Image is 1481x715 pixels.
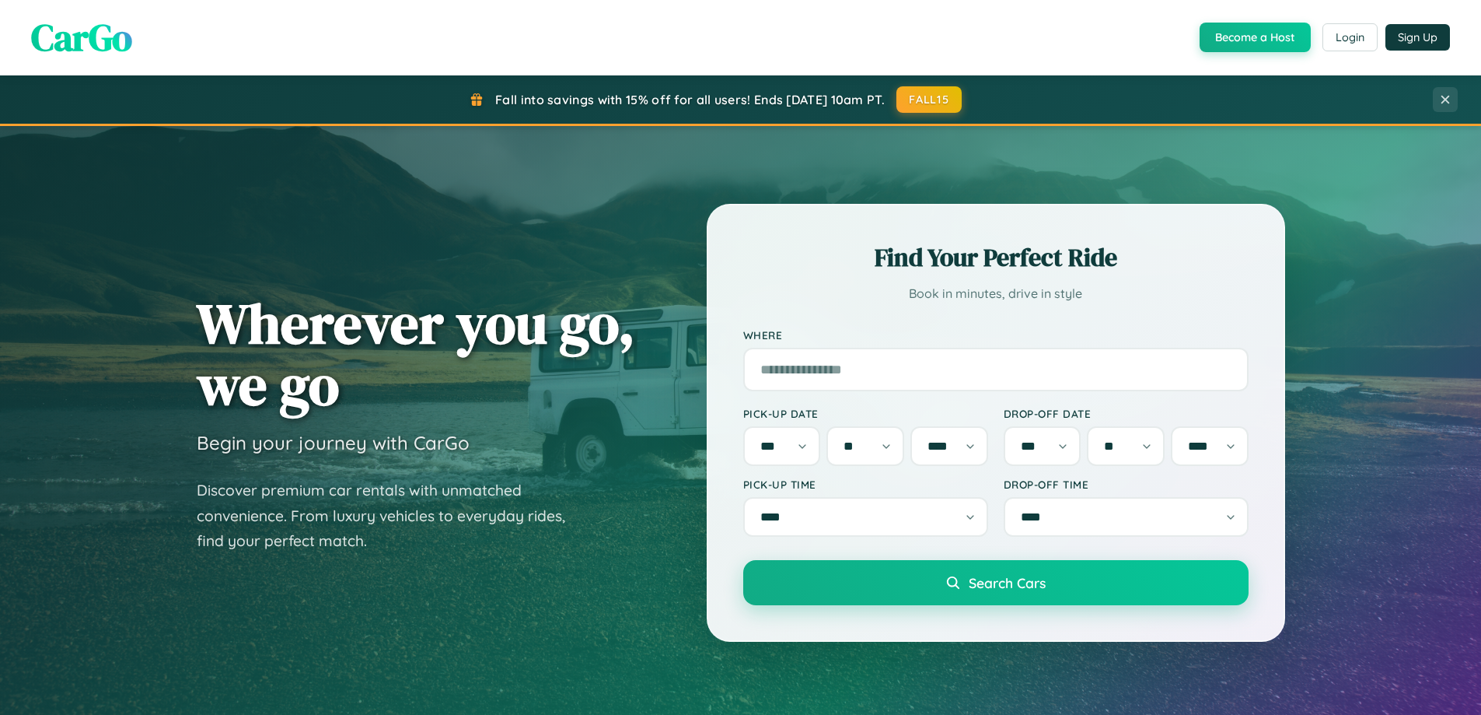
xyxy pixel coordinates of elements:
span: CarGo [31,12,132,63]
button: Sign Up [1385,24,1450,51]
button: Login [1322,23,1378,51]
label: Drop-off Date [1004,407,1249,420]
label: Where [743,328,1249,342]
span: Search Cars [969,574,1046,591]
button: Become a Host [1200,23,1311,52]
button: FALL15 [896,86,962,113]
label: Pick-up Time [743,478,988,491]
h1: Wherever you go, we go [197,293,635,415]
button: Search Cars [743,560,1249,605]
p: Discover premium car rentals with unmatched convenience. From luxury vehicles to everyday rides, ... [197,478,585,554]
h3: Begin your journey with CarGo [197,431,470,454]
p: Book in minutes, drive in style [743,282,1249,305]
label: Pick-up Date [743,407,988,420]
span: Fall into savings with 15% off for all users! Ends [DATE] 10am PT. [495,92,885,107]
label: Drop-off Time [1004,478,1249,491]
h2: Find Your Perfect Ride [743,240,1249,275]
